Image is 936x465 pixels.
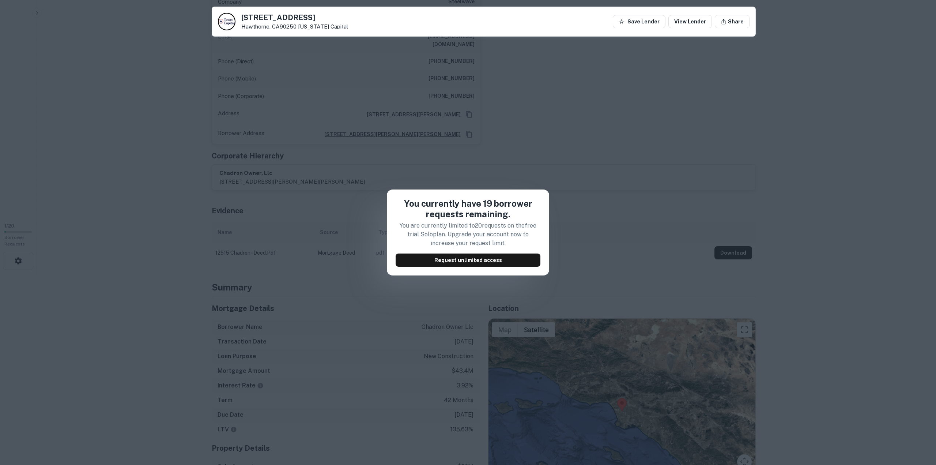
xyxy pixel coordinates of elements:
[241,14,348,21] h5: [STREET_ADDRESS]
[396,254,540,267] button: Request unlimited access
[241,23,348,30] p: Hawthorne, CA90250
[298,23,348,30] a: [US_STATE] Capital
[396,221,540,248] p: You are currently limited to 20 requests on the free trial Solo plan. Upgrade your account now to...
[715,15,750,28] button: Share
[899,406,936,442] iframe: Chat Widget
[396,198,540,220] h4: You currently have 19 borrower requests remaining.
[613,15,665,28] button: Save Lender
[668,15,712,28] a: View Lender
